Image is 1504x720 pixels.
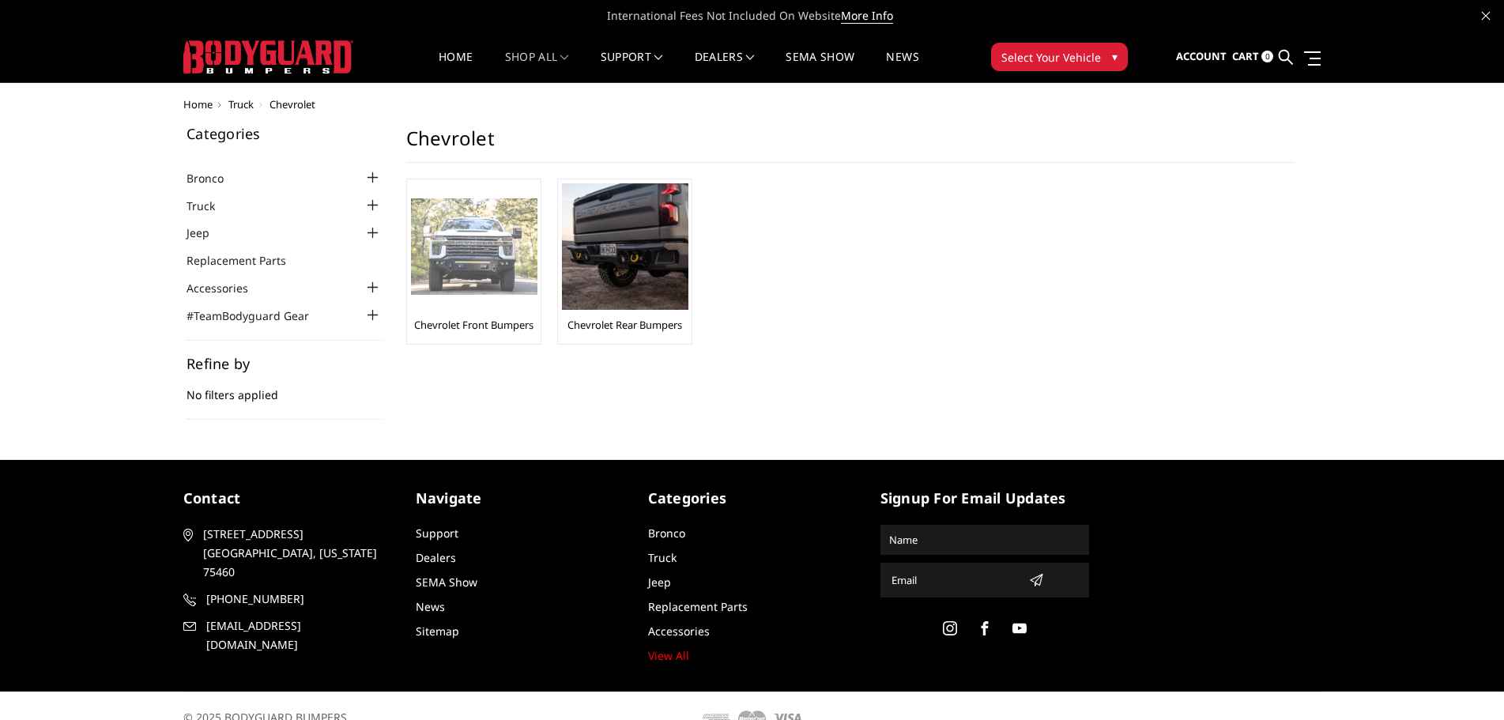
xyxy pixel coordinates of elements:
a: Home [183,97,213,111]
a: Bronco [648,526,685,541]
a: Jeep [648,575,671,590]
a: News [416,599,445,614]
a: Dealers [416,550,456,565]
a: [EMAIL_ADDRESS][DOMAIN_NAME] [183,616,392,654]
a: [PHONE_NUMBER] [183,590,392,609]
input: Name [883,527,1087,552]
a: #TeamBodyguard Gear [187,307,329,324]
a: Accessories [187,280,268,296]
a: Chevrolet Rear Bumpers [567,318,682,332]
h5: signup for email updates [880,488,1089,509]
a: Chevrolet Front Bumpers [414,318,533,332]
a: Replacement Parts [648,599,748,614]
span: Select Your Vehicle [1001,49,1101,66]
span: Account [1176,49,1227,63]
a: View All [648,648,689,663]
a: Support [601,51,663,82]
a: SEMA Show [786,51,854,82]
a: Dealers [695,51,755,82]
button: Select Your Vehicle [991,43,1128,71]
span: Chevrolet [270,97,315,111]
h5: Navigate [416,488,624,509]
span: Cart [1232,49,1259,63]
a: Replacement Parts [187,252,306,269]
a: Truck [187,198,235,214]
a: Truck [228,97,254,111]
a: SEMA Show [416,575,477,590]
a: Support [416,526,458,541]
h5: Refine by [187,356,383,371]
input: Email [885,567,1023,593]
h5: contact [183,488,392,509]
a: News [886,51,918,82]
a: Home [439,51,473,82]
a: Jeep [187,224,229,241]
a: Accessories [648,624,710,639]
a: Bronco [187,170,243,187]
a: More Info [841,8,893,24]
span: ▾ [1112,48,1118,65]
a: Account [1176,36,1227,78]
span: [STREET_ADDRESS] [GEOGRAPHIC_DATA], [US_STATE] 75460 [203,525,386,582]
a: Cart 0 [1232,36,1273,78]
a: shop all [505,51,569,82]
span: 0 [1261,51,1273,62]
span: [PHONE_NUMBER] [206,590,390,609]
div: No filters applied [187,356,383,420]
a: Truck [648,550,677,565]
h1: Chevrolet [406,126,1295,163]
h5: Categories [187,126,383,141]
span: [EMAIL_ADDRESS][DOMAIN_NAME] [206,616,390,654]
img: BODYGUARD BUMPERS [183,40,353,74]
h5: Categories [648,488,857,509]
a: Sitemap [416,624,459,639]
